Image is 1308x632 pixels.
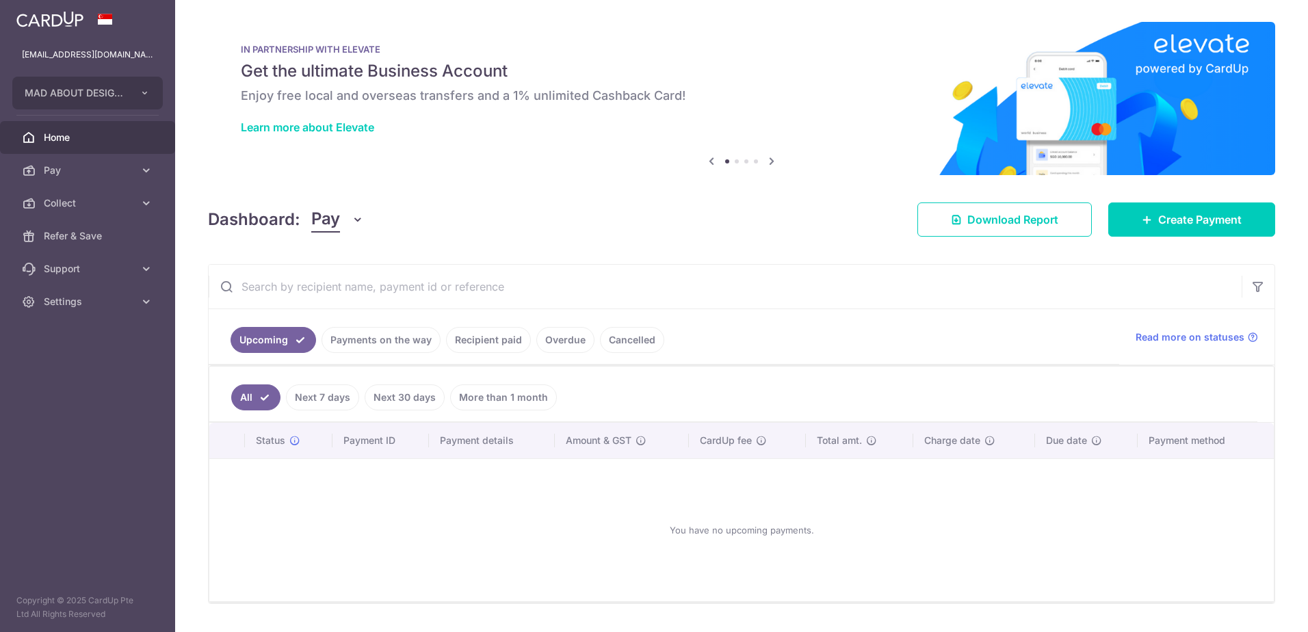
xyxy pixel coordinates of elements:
[16,11,83,27] img: CardUp
[44,229,134,243] span: Refer & Save
[332,423,430,458] th: Payment ID
[1108,202,1275,237] a: Create Payment
[446,327,531,353] a: Recipient paid
[917,202,1092,237] a: Download Report
[429,423,555,458] th: Payment details
[44,163,134,177] span: Pay
[231,384,280,410] a: All
[44,262,134,276] span: Support
[44,196,134,210] span: Collect
[817,434,862,447] span: Total amt.
[241,88,1242,104] h6: Enjoy free local and overseas transfers and a 1% unlimited Cashback Card!
[322,327,441,353] a: Payments on the way
[311,207,364,233] button: Pay
[44,295,134,308] span: Settings
[12,77,163,109] button: MAD ABOUT DESIGN INTERIOR STUDIO PTE. LTD.
[22,48,153,62] p: [EMAIL_ADDRESS][DOMAIN_NAME]
[450,384,557,410] a: More than 1 month
[208,22,1275,175] img: Renovation banner
[286,384,359,410] a: Next 7 days
[208,207,300,232] h4: Dashboard:
[209,265,1242,308] input: Search by recipient name, payment id or reference
[241,60,1242,82] h5: Get the ultimate Business Account
[231,327,316,353] a: Upcoming
[25,86,126,100] span: MAD ABOUT DESIGN INTERIOR STUDIO PTE. LTD.
[44,131,134,144] span: Home
[226,470,1257,590] div: You have no upcoming payments.
[241,120,374,134] a: Learn more about Elevate
[967,211,1058,228] span: Download Report
[924,434,980,447] span: Charge date
[241,44,1242,55] p: IN PARTNERSHIP WITH ELEVATE
[311,207,340,233] span: Pay
[1138,423,1274,458] th: Payment method
[1136,330,1244,344] span: Read more on statuses
[1158,211,1242,228] span: Create Payment
[256,434,285,447] span: Status
[700,434,752,447] span: CardUp fee
[365,384,445,410] a: Next 30 days
[600,327,664,353] a: Cancelled
[536,327,594,353] a: Overdue
[1220,591,1294,625] iframe: Opens a widget where you can find more information
[1046,434,1087,447] span: Due date
[1136,330,1258,344] a: Read more on statuses
[566,434,631,447] span: Amount & GST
